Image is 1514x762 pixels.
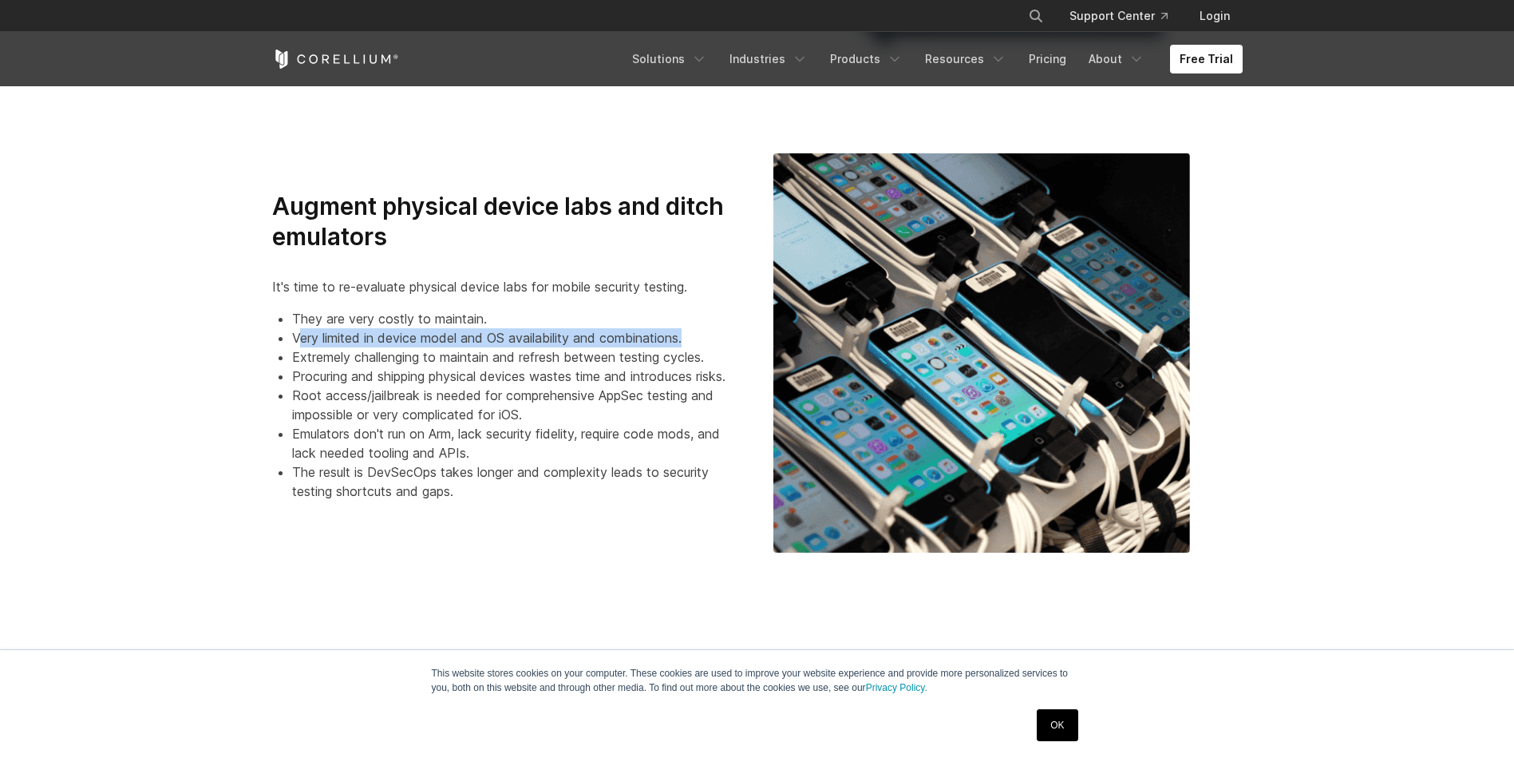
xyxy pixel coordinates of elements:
[773,153,1190,552] img: Virtualize Mobile App DevSecOps to Reduce Costs
[292,462,741,501] li: The result is DevSecOps takes longer and complexity leads to security testing shortcuts and gaps.
[292,386,741,424] li: Root access/jailbreak is needed for comprehensive AppSec testing and impossible or very complicat...
[292,328,741,347] li: Very limited in device model and OS availability and combinations.
[272,192,741,252] h3: Augment physical device labs and ditch emulators
[292,347,741,367] li: Extremely challenging to maintain and refresh between testing cycles.
[1022,2,1050,30] button: Search
[292,424,741,462] li: Emulators don't run on Arm, lack security fidelity, require code mods, and lack needed tooling an...
[292,309,741,328] li: They are very costly to maintain.
[1187,2,1243,30] a: Login
[720,45,817,73] a: Industries
[1057,2,1180,30] a: Support Center
[1079,45,1154,73] a: About
[866,682,927,693] a: Privacy Policy.
[432,666,1083,695] p: This website stores cookies on your computer. These cookies are used to improve your website expe...
[1037,709,1077,741] a: OK
[623,45,717,73] a: Solutions
[1170,45,1243,73] a: Free Trial
[292,367,741,386] li: Procuring and shipping physical devices wastes time and introduces risks.
[272,50,399,69] a: Corellium Home
[623,45,1243,73] div: Navigation Menu
[1019,45,1076,73] a: Pricing
[820,45,912,73] a: Products
[915,45,1016,73] a: Resources
[272,277,741,296] p: It's time to re-evaluate physical device labs for mobile security testing.
[1009,2,1243,30] div: Navigation Menu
